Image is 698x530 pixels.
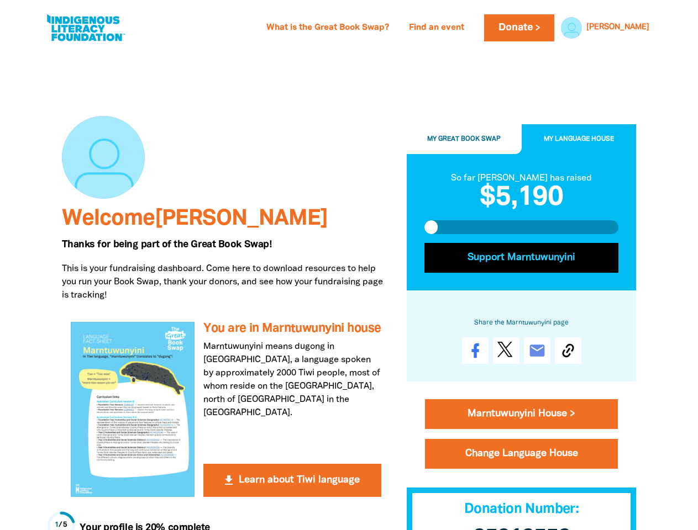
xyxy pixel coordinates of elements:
div: So far [PERSON_NAME] has raised [424,172,619,185]
span: Thanks for being part of the Great Book Swap! [62,240,272,249]
span: 1 [55,522,59,528]
span: My Great Book Swap [427,136,501,142]
a: What is the Great Book Swap? [260,19,396,37]
a: Share [462,338,489,364]
a: Marntuwunyini House > [425,400,618,430]
button: Copy Link [555,338,581,364]
span: Donation Number: [464,504,579,516]
button: My Language House [522,125,637,155]
a: Post [493,338,519,364]
button: My Great Book Swap [407,125,522,155]
p: This is your fundraising dashboard. Come here to download resources to help you run your Book Swa... [62,262,390,302]
h6: Share the Marntuwunyini page [424,317,619,329]
a: Find an event [402,19,471,37]
button: Change Language House [425,439,618,469]
a: Donate [484,14,554,41]
span: Welcome [PERSON_NAME] [62,209,328,229]
img: You are in Marntuwunyini house [71,322,195,496]
button: Support Marntuwunyini [424,243,619,273]
i: email [528,342,546,360]
h2: $5,190 [424,185,619,211]
span: My Language House [544,136,614,142]
a: [PERSON_NAME] [586,24,649,31]
button: get_app Learn about Tiwi language [203,464,381,497]
h3: You are in Marntuwunyini house [203,322,381,336]
a: email [524,338,550,364]
i: get_app [222,474,235,487]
